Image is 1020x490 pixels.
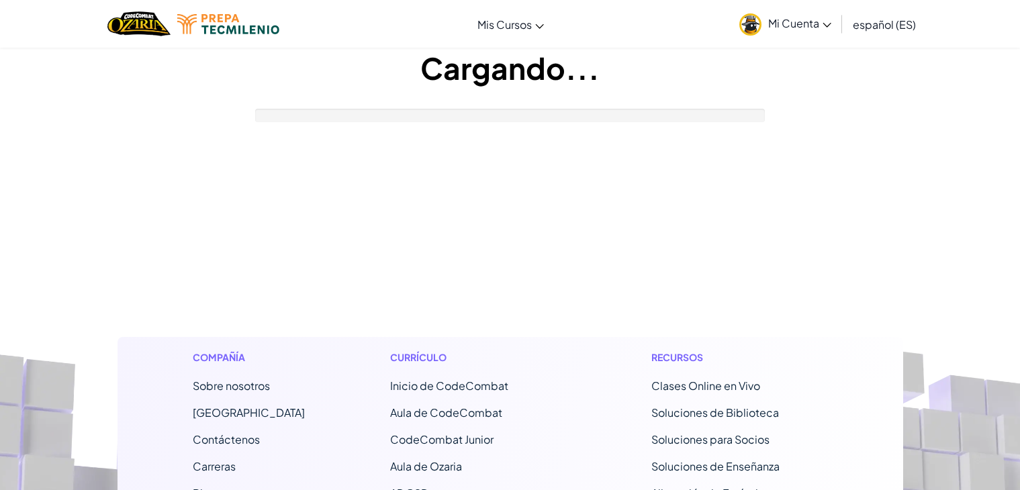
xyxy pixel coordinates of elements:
a: Mi Cuenta [733,3,838,45]
span: Mi Cuenta [768,16,831,30]
img: Tecmilenio logo [177,14,279,34]
h1: Recursos [651,350,828,364]
a: Aula de Ozaria [390,459,462,473]
a: Soluciones para Socios [651,432,770,446]
a: Clases Online en Vivo [651,379,760,393]
a: Sobre nosotros [193,379,270,393]
a: Aula de CodeCombat [390,405,502,420]
a: [GEOGRAPHIC_DATA] [193,405,305,420]
span: Inicio de CodeCombat [390,379,508,393]
h1: Currículo [390,350,567,364]
a: Mis Cursos [471,6,551,42]
span: Contáctenos [193,432,260,446]
a: Soluciones de Enseñanza [651,459,780,473]
a: Soluciones de Biblioteca [651,405,779,420]
span: español (ES) [853,17,916,32]
img: avatar [739,13,761,36]
h1: Compañía [193,350,305,364]
a: español (ES) [846,6,923,42]
a: Ozaria by CodeCombat logo [107,10,170,38]
a: Carreras [193,459,236,473]
img: Home [107,10,170,38]
span: Mis Cursos [477,17,532,32]
a: CodeCombat Junior [390,432,494,446]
